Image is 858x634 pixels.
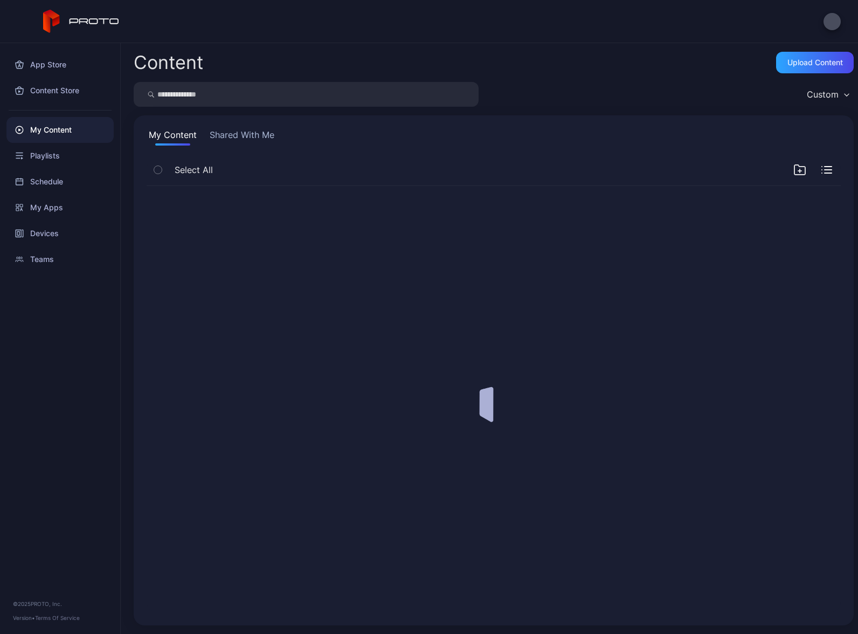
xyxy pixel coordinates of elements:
[175,163,213,176] span: Select All
[35,615,80,621] a: Terms Of Service
[6,117,114,143] a: My Content
[6,169,114,195] a: Schedule
[6,52,114,78] a: App Store
[776,52,854,73] button: Upload Content
[801,82,854,107] button: Custom
[6,246,114,272] a: Teams
[787,58,843,67] div: Upload Content
[13,599,107,608] div: © 2025 PROTO, Inc.
[6,143,114,169] a: Playlists
[6,195,114,220] a: My Apps
[6,78,114,104] a: Content Store
[147,128,199,146] button: My Content
[13,615,35,621] span: Version •
[807,89,839,100] div: Custom
[134,53,203,72] div: Content
[6,220,114,246] a: Devices
[207,128,276,146] button: Shared With Me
